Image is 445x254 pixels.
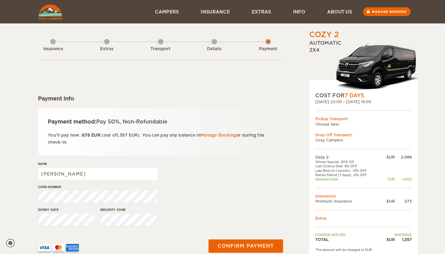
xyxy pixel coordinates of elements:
div: Automatic 2x4 [309,40,418,92]
div: Payment method: [48,118,273,125]
td: Late Bird (0-1 month): -15% OFF [315,169,380,173]
a: Manage booking [363,7,411,16]
td: Cozy 2 [315,155,380,160]
td: Rental Period (7 days): -8% OFF [315,173,380,177]
div: EUR [380,237,395,242]
label: Expiry date [38,207,95,212]
div: Extras [90,46,124,52]
span: 678 [82,133,90,137]
td: Extras [315,216,412,221]
div: Transport [144,46,177,52]
label: Card number [38,185,157,189]
td: Last Chance Deal -5% OFF [315,164,380,168]
td: TOTAL [315,237,380,242]
a: Manage Booking [200,133,236,137]
div: Payment info [38,95,283,102]
div: 2,086 [395,155,412,160]
span: 1,357 [117,133,127,137]
div: Insurance [36,46,70,52]
img: VISA [38,244,51,251]
span: Pay 50%, Non-Refundable [96,119,167,125]
div: 1,357 [395,237,412,242]
div: EUR [380,199,395,204]
div: The amount will be charged in EUR [315,248,412,252]
div: [DATE] 22:00 - [DATE] 16:00 [315,99,412,104]
td: Premium Insurance [315,199,380,204]
td: WINTER25 [380,233,412,237]
span: 7 Days [345,92,364,99]
div: Details [198,46,231,52]
div: Drop Off Transport: [315,132,412,137]
td: Discount total [315,177,380,181]
td: Coupon applied [315,233,380,237]
span: EUR [91,133,100,137]
div: Payment [251,46,285,52]
a: Cookie settings [6,239,19,247]
td: Cozy Campers [315,137,412,143]
img: Langur-m-c-logo-2.png [334,42,418,92]
img: Cozy Campers [38,5,62,20]
button: Confirm payment [208,239,283,253]
div: Pickup Transport: [315,116,412,121]
div: -1,002 [395,177,412,181]
img: AMEX [66,244,79,251]
p: You'll pay now: (out of ). You can pay any balance in or during the check-in. [48,132,273,146]
img: mastercard [52,244,65,251]
div: 273 [395,199,412,204]
div: Cozy 2 [309,30,339,40]
span: EUR [129,133,138,137]
div: EUR [380,177,395,181]
label: Name [38,162,157,166]
div: EUR [380,155,395,160]
td: Insurances [315,193,412,199]
label: Security code [100,207,157,212]
td: Choose later [315,122,412,127]
td: Winter Special -20% Off [315,160,380,164]
div: COST FOR [315,92,412,99]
